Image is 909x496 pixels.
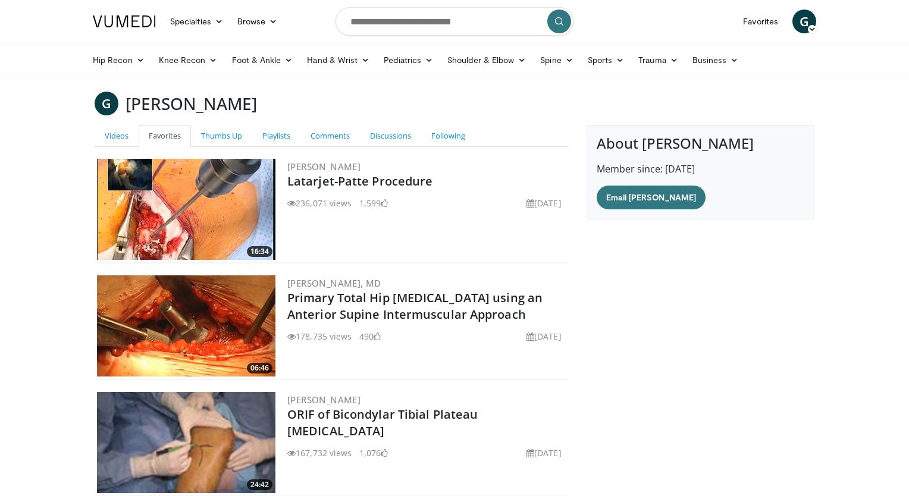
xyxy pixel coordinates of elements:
a: Email [PERSON_NAME] [597,186,706,209]
a: Spine [533,48,580,72]
a: Pediatrics [377,48,440,72]
li: 1,076 [359,447,388,459]
a: Comments [300,125,360,147]
a: Favorites [736,10,785,33]
a: Hip Recon [86,48,152,72]
a: Following [421,125,475,147]
li: 490 [359,330,381,343]
img: Levy_Tib_Plat_100000366_3.jpg.300x170_q85_crop-smart_upscale.jpg [97,392,275,493]
a: Playlists [252,125,300,147]
a: Knee Recon [152,48,225,72]
li: [DATE] [526,197,562,209]
a: Videos [95,125,139,147]
input: Search topics, interventions [336,7,573,36]
span: 24:42 [247,479,272,490]
a: Trauma [631,48,685,72]
a: Browse [230,10,285,33]
a: Latarjet-Patte Procedure [287,173,432,189]
li: 1,599 [359,197,388,209]
a: 24:42 [97,392,275,493]
a: 16:34 [97,159,275,260]
a: Hand & Wrist [300,48,377,72]
a: [PERSON_NAME], MD [287,277,381,289]
h4: About [PERSON_NAME] [597,135,804,152]
a: G [95,92,118,115]
a: Thumbs Up [191,125,252,147]
p: Member since: [DATE] [597,162,804,176]
a: G [792,10,816,33]
span: 16:34 [247,246,272,257]
li: [DATE] [526,447,562,459]
a: ORIF of Bicondylar Tibial Plateau [MEDICAL_DATA] [287,406,478,439]
a: [PERSON_NAME] [287,161,361,172]
span: 06:46 [247,363,272,373]
img: VuMedi Logo [93,15,156,27]
a: Foot & Ankle [225,48,300,72]
li: 178,735 views [287,330,352,343]
a: Business [685,48,746,72]
li: 236,071 views [287,197,352,209]
a: Sports [581,48,632,72]
a: [PERSON_NAME] [287,394,361,406]
a: Specialties [163,10,230,33]
a: Shoulder & Elbow [440,48,533,72]
h3: [PERSON_NAME] [126,92,257,115]
img: 263423_3.png.300x170_q85_crop-smart_upscale.jpg [97,275,275,376]
a: 06:46 [97,275,275,376]
li: 167,732 views [287,447,352,459]
a: Favorites [139,125,191,147]
img: 617583_3.png.300x170_q85_crop-smart_upscale.jpg [97,159,275,260]
a: Discussions [360,125,421,147]
a: Primary Total Hip [MEDICAL_DATA] using an Anterior Supine Intermuscular Approach [287,290,543,322]
li: [DATE] [526,330,562,343]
